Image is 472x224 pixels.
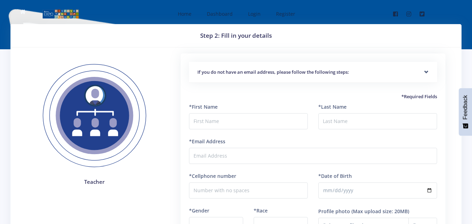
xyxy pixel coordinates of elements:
[189,93,437,100] h5: *Required Fields
[207,10,233,17] span: Dashboard
[318,113,437,129] input: Last Name
[32,178,157,186] h4: Teacher
[241,5,266,23] a: Login
[32,53,157,178] img: Teacher
[189,138,225,145] label: *Email Address
[248,10,261,17] span: Login
[171,5,197,23] a: Home
[318,172,352,180] label: *Date of Birth
[189,113,308,129] input: First Name
[351,208,409,215] label: (Max upload size: 20MB)
[189,172,236,180] label: *Cellphone number
[269,5,301,23] a: Register
[19,31,453,40] h3: Step 2: Fill in your details
[42,9,79,19] img: logo01.png
[178,10,191,17] span: Home
[189,207,209,214] label: *Gender
[276,10,295,17] span: Register
[197,69,429,76] h5: If you do not have an email address, please follow the following steps:
[459,88,472,136] button: Feedback - Show survey
[318,208,350,215] label: Profile photo
[254,207,268,214] label: *Race
[318,103,347,110] label: *Last Name
[462,95,469,120] span: Feedback
[189,148,437,164] input: Email Address
[200,5,238,23] a: Dashboard
[189,103,218,110] label: *First Name
[189,182,308,198] input: Number with no spaces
